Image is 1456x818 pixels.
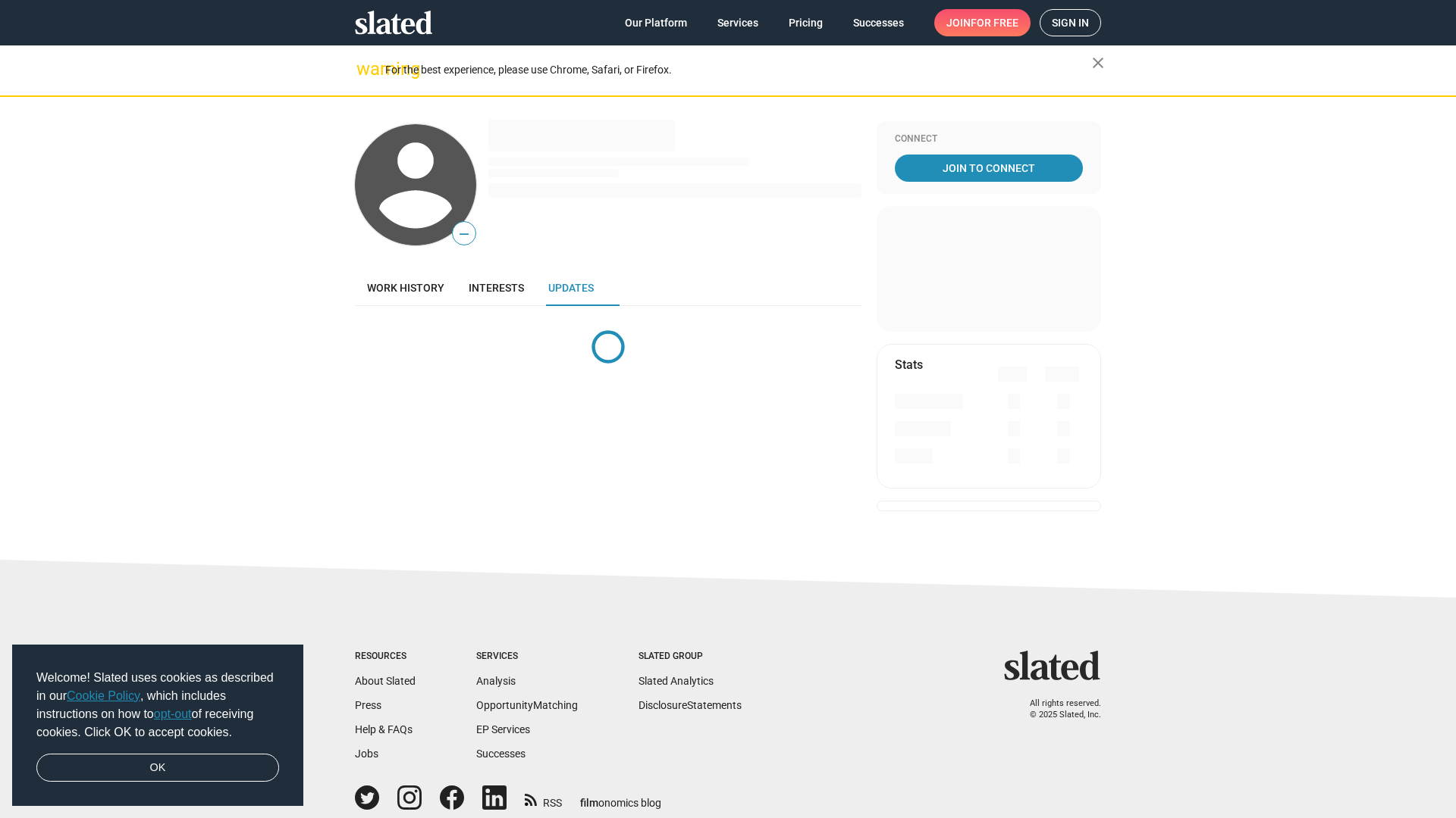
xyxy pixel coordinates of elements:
span: Our Platform [625,9,687,36]
a: RSS [525,787,562,810]
a: Press [355,699,381,711]
mat-card-title: Stats [895,357,923,373]
a: filmonomics blog [580,784,661,810]
a: About Slated [355,675,416,687]
a: Help & FAQs [355,723,413,735]
a: dismiss cookie message [36,754,279,782]
p: All rights reserved. © 2025 Slated, Inc. [1014,698,1101,720]
a: Cookie Policy [67,689,140,702]
a: Our Platform [613,9,699,36]
a: Jobs [355,748,378,760]
span: Welcome! Slated uses cookies as described in our , which includes instructions on how to of recei... [36,669,279,742]
span: Services [717,9,758,36]
a: Joinfor free [934,9,1031,36]
span: Work history [367,282,444,294]
a: OpportunityMatching [476,699,578,711]
a: Successes [841,9,916,36]
div: Services [476,651,578,663]
span: Interests [469,282,524,294]
div: cookieconsent [12,645,303,807]
a: opt-out [154,707,192,720]
a: Updates [536,270,606,306]
div: Connect [895,133,1083,145]
span: Sign in [1052,10,1089,36]
span: Join To Connect [898,155,1080,182]
span: Successes [853,9,904,36]
a: EP Services [476,723,530,735]
a: Analysis [476,675,516,687]
a: Interests [457,270,536,306]
a: Join To Connect [895,155,1083,182]
mat-icon: warning [356,60,375,78]
span: Join [946,9,1018,36]
a: Sign in [1040,9,1101,36]
a: DisclosureStatements [639,699,742,711]
span: Updates [548,282,594,294]
span: — [453,224,475,244]
a: Work history [355,270,457,306]
a: Slated Analytics [639,675,714,687]
span: Pricing [789,9,823,36]
a: Services [705,9,770,36]
div: Slated Group [639,651,742,663]
a: Pricing [777,9,835,36]
span: for free [971,9,1018,36]
a: Successes [476,748,526,760]
div: For the best experience, please use Chrome, Safari, or Firefox. [385,60,1092,80]
span: film [580,797,598,809]
div: Resources [355,651,416,663]
mat-icon: close [1089,54,1107,72]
